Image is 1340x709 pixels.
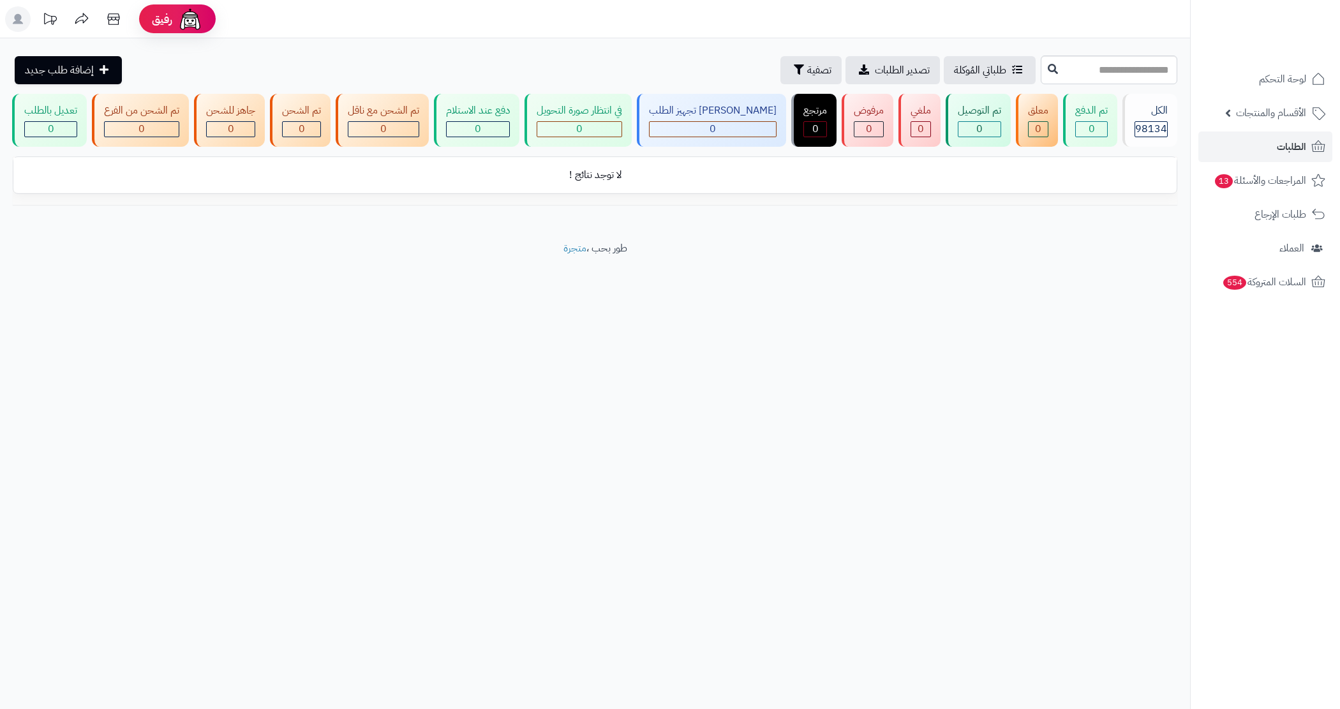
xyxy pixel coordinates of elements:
span: 0 [299,121,305,137]
div: تم التوصيل [958,103,1001,118]
span: تصفية [807,63,831,78]
a: العملاء [1198,233,1332,264]
a: متجرة [563,241,586,256]
span: تصدير الطلبات [875,63,930,78]
span: المراجعات والأسئلة [1214,172,1306,190]
div: 0 [348,122,419,137]
div: دفع عند الاستلام [446,103,510,118]
span: 0 [710,121,716,137]
span: رفيق [152,11,172,27]
img: logo-2.png [1253,10,1328,36]
div: 0 [25,122,77,137]
div: 0 [854,122,883,137]
span: 0 [475,121,481,137]
span: الطلبات [1277,138,1306,156]
span: 13 [1214,174,1233,188]
div: 0 [1076,122,1107,137]
span: إضافة طلب جديد [25,63,94,78]
a: [PERSON_NAME] تجهيز الطلب 0 [634,94,789,147]
div: جاهز للشحن [206,103,255,118]
span: 0 [48,121,54,137]
span: 0 [380,121,387,137]
a: مرفوض 0 [839,94,896,147]
span: العملاء [1279,239,1304,257]
span: 98134 [1135,121,1167,137]
div: 0 [1029,122,1048,137]
span: 0 [812,121,819,137]
div: 0 [283,122,320,137]
span: 0 [976,121,983,137]
span: 0 [866,121,872,137]
a: تم الشحن مع ناقل 0 [333,94,431,147]
a: ملغي 0 [896,94,943,147]
span: السلات المتروكة [1222,273,1306,291]
a: تحديثات المنصة [34,6,66,35]
a: تصدير الطلبات [845,56,940,84]
span: طلباتي المُوكلة [954,63,1006,78]
a: الطلبات [1198,131,1332,162]
div: 0 [804,122,826,137]
div: 0 [650,122,776,137]
span: 0 [138,121,145,137]
span: 0 [918,121,924,137]
span: طلبات الإرجاع [1254,205,1306,223]
span: 0 [228,121,234,137]
a: تم الشحن 0 [267,94,333,147]
div: تم الشحن مع ناقل [348,103,419,118]
div: [PERSON_NAME] تجهيز الطلب [649,103,777,118]
span: 0 [1035,121,1041,137]
div: 0 [537,122,622,137]
a: إضافة طلب جديد [15,56,122,84]
a: تعديل بالطلب 0 [10,94,89,147]
a: الكل98134 [1120,94,1180,147]
img: ai-face.png [177,6,203,32]
div: 0 [447,122,509,137]
div: 0 [911,122,930,137]
div: تم الشحن [282,103,321,118]
a: المراجعات والأسئلة13 [1198,165,1332,196]
a: تم التوصيل 0 [943,94,1013,147]
div: الكل [1135,103,1168,118]
a: لوحة التحكم [1198,64,1332,94]
a: جاهز للشحن 0 [191,94,267,147]
span: الأقسام والمنتجات [1236,104,1306,122]
div: 0 [105,122,179,137]
a: في انتظار صورة التحويل 0 [522,94,634,147]
div: في انتظار صورة التحويل [537,103,622,118]
div: تعديل بالطلب [24,103,77,118]
span: 0 [1089,121,1095,137]
button: تصفية [780,56,842,84]
span: 0 [576,121,583,137]
a: معلق 0 [1013,94,1061,147]
a: طلبات الإرجاع [1198,199,1332,230]
a: السلات المتروكة554 [1198,267,1332,297]
a: طلباتي المُوكلة [944,56,1036,84]
div: تم الشحن من الفرع [104,103,179,118]
td: لا توجد نتائج ! [13,158,1177,193]
a: تم الدفع 0 [1061,94,1120,147]
a: تم الشحن من الفرع 0 [89,94,191,147]
div: مرتجع [803,103,827,118]
div: مرفوض [854,103,884,118]
div: معلق [1028,103,1048,118]
a: مرتجع 0 [789,94,839,147]
div: ملغي [911,103,931,118]
div: 0 [207,122,255,137]
div: تم الدفع [1075,103,1108,118]
span: لوحة التحكم [1259,70,1306,88]
div: 0 [958,122,1001,137]
a: دفع عند الاستلام 0 [431,94,522,147]
span: 554 [1223,275,1247,290]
